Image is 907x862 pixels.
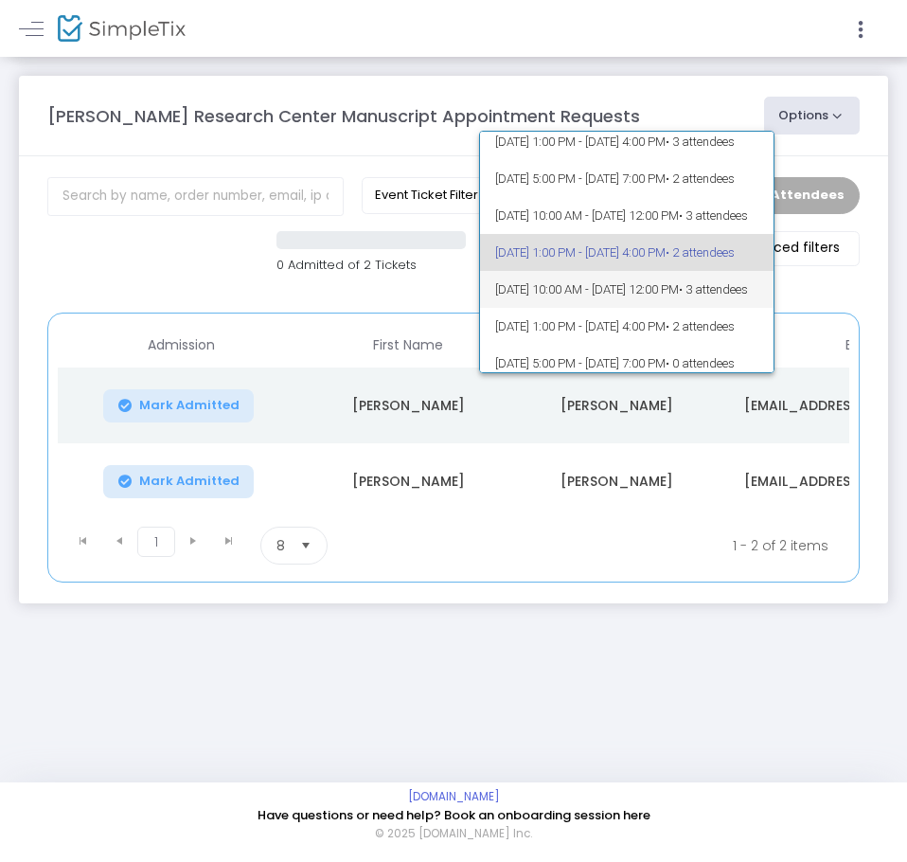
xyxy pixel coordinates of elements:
[495,160,758,197] span: [DATE] 5:00 PM - [DATE] 7:00 PM
[679,208,748,223] span: • 3 attendees
[495,123,758,160] span: [DATE] 1:00 PM - [DATE] 4:00 PM
[495,197,758,234] span: [DATE] 10:00 AM - [DATE] 12:00 PM
[666,245,735,260] span: • 2 attendees
[495,271,758,308] span: [DATE] 10:00 AM - [DATE] 12:00 PM
[666,319,735,333] span: • 2 attendees
[679,282,748,296] span: • 3 attendees
[495,308,758,345] span: [DATE] 1:00 PM - [DATE] 4:00 PM
[666,171,735,186] span: • 2 attendees
[495,234,758,271] span: [DATE] 1:00 PM - [DATE] 4:00 PM
[495,345,758,382] span: [DATE] 5:00 PM - [DATE] 7:00 PM
[666,356,735,370] span: • 0 attendees
[666,135,735,149] span: • 3 attendees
